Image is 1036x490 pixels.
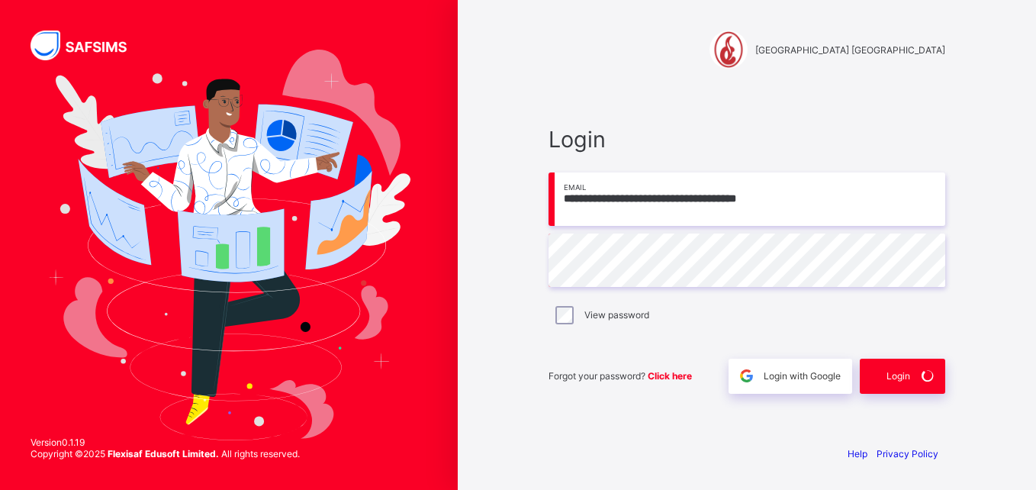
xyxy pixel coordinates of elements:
[549,370,692,382] span: Forgot your password?
[31,437,300,448] span: Version 0.1.19
[549,126,945,153] span: Login
[648,370,692,382] a: Click here
[31,31,145,60] img: SAFSIMS Logo
[755,44,945,56] span: [GEOGRAPHIC_DATA] [GEOGRAPHIC_DATA]
[738,367,755,385] img: google.396cfc9801f0270233282035f929180a.svg
[31,448,300,459] span: Copyright © 2025 All rights reserved.
[848,448,867,459] a: Help
[108,448,219,459] strong: Flexisaf Edusoft Limited.
[877,448,938,459] a: Privacy Policy
[47,50,410,440] img: Hero Image
[764,370,841,382] span: Login with Google
[584,309,649,321] label: View password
